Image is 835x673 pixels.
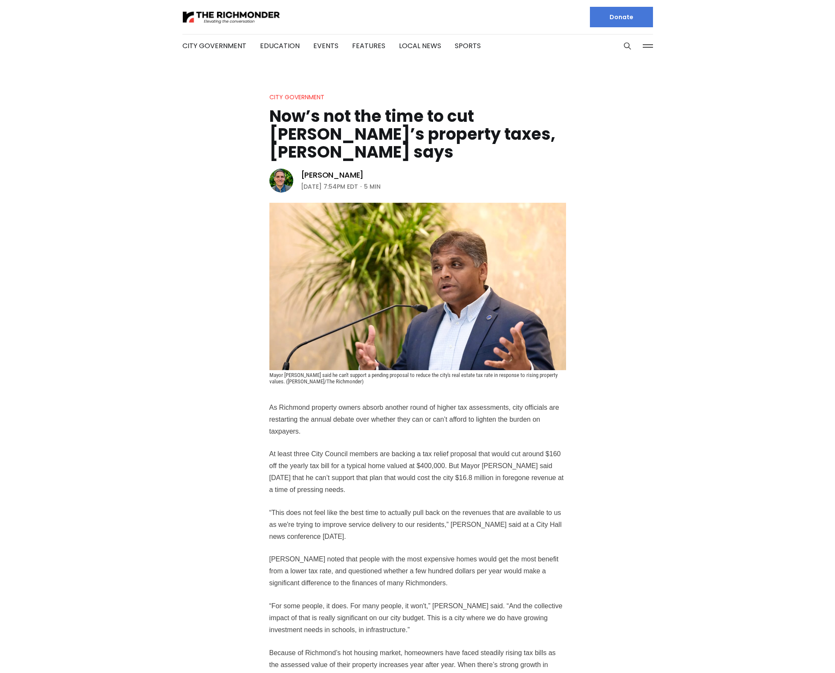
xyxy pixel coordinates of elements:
p: “For some people, it does. For many people, it won't,” [PERSON_NAME] said. “And the collective im... [269,600,566,636]
a: Sports [455,41,481,51]
time: [DATE] 7:54PM EDT [301,181,358,192]
a: Features [352,41,385,51]
a: City Government [269,93,324,101]
a: Events [313,41,338,51]
a: Local News [399,41,441,51]
span: Mayor [PERSON_NAME] said he can't support a pending proposal to reduce the city's real estate tax... [269,372,559,385]
p: As Richmond property owners absorb another round of higher tax assessments, city officials are re... [269,402,566,437]
h1: Now’s not the time to cut [PERSON_NAME]’s property taxes, [PERSON_NAME] says [269,107,566,161]
img: The Richmonder [182,10,280,25]
a: Donate [590,7,653,27]
button: Search this site [621,40,634,52]
a: [PERSON_NAME] [301,170,364,180]
img: Now’s not the time to cut Richmond’s property taxes, Avula says [269,203,566,370]
a: Education [260,41,300,51]
span: 5 min [364,181,381,192]
iframe: portal-trigger [763,631,835,673]
p: [PERSON_NAME] noted that people with the most expensive homes would get the most benefit from a l... [269,553,566,589]
p: “This does not feel like the best time to actually pull back on the revenues that are available t... [269,507,566,543]
img: Graham Moomaw [269,169,293,193]
p: At least three City Council members are backing a tax relief proposal that would cut around $160 ... [269,448,566,496]
a: City Government [182,41,246,51]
